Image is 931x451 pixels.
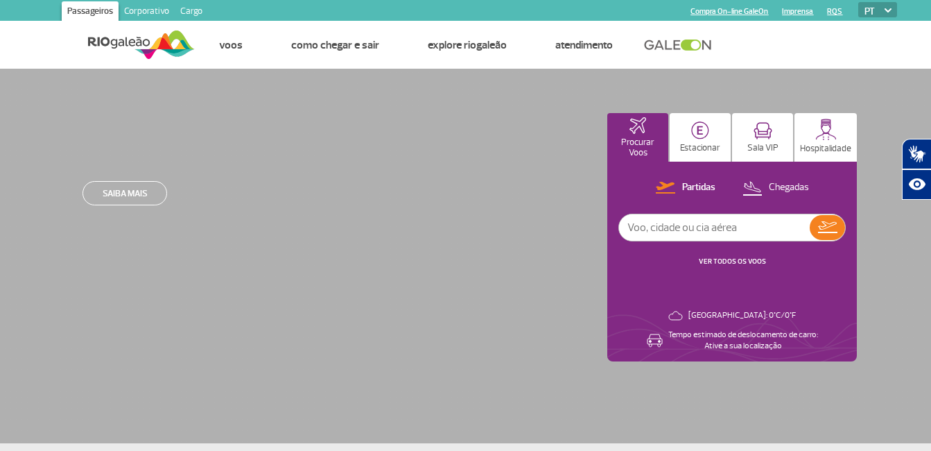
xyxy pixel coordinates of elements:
[682,181,715,194] p: Partidas
[732,113,793,162] button: Sala VIP
[219,38,243,52] a: Voos
[690,7,768,16] a: Compra On-line GaleOn
[827,7,842,16] a: RQS
[815,119,837,140] img: hospitality.svg
[680,143,720,153] p: Estacionar
[555,38,613,52] a: Atendimento
[607,113,668,162] button: Procurar Voos
[291,38,379,52] a: Como chegar e sair
[119,1,175,24] a: Corporativo
[82,181,167,205] a: Saiba mais
[619,214,810,241] input: Voo, cidade ou cia aérea
[738,179,813,197] button: Chegadas
[782,7,813,16] a: Imprensa
[902,139,931,200] div: Plugin de acessibilidade da Hand Talk.
[688,310,796,321] p: [GEOGRAPHIC_DATA]: 0°C/0°F
[800,144,851,154] p: Hospitalidade
[629,117,646,134] img: airplaneHomeActive.svg
[691,121,709,139] img: carParkingHome.svg
[747,143,778,153] p: Sala VIP
[769,181,809,194] p: Chegadas
[670,113,731,162] button: Estacionar
[668,330,818,352] p: Tempo estimado de deslocamento de carro: Ative a sua localização
[62,1,119,24] a: Passageiros
[175,1,208,24] a: Cargo
[652,179,720,197] button: Partidas
[699,257,766,266] a: VER TODOS OS VOOS
[902,139,931,169] button: Abrir tradutor de língua de sinais.
[614,137,661,158] p: Procurar Voos
[794,113,857,162] button: Hospitalidade
[428,38,507,52] a: Explore RIOgaleão
[695,256,770,267] button: VER TODOS OS VOOS
[754,122,772,139] img: vipRoom.svg
[902,169,931,200] button: Abrir recursos assistivos.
